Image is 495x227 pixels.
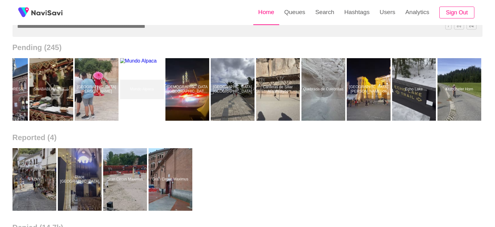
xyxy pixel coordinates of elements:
[439,7,474,19] button: Sign Out
[437,58,483,121] a: Kitzbüheler HornKitzbüheler Horn
[256,58,301,121] a: Canteras de Sillar AñashuaycoCanteras de Sillar Añashuayco
[13,148,58,211] a: PazariPazari
[31,9,63,16] img: fireSpot
[13,133,483,142] h2: Reported (4)
[75,58,120,121] a: [GEOGRAPHIC_DATA][PERSON_NAME]Plaza de la Virgen
[301,58,347,121] a: Quebrada de CulebrillasQuebrada de Culebrillas
[392,58,437,121] a: Echo LakeEcho Lake
[120,58,165,121] a: Mundo AlpacaMundo Alpaca
[467,23,477,29] span: C^K
[29,58,75,121] a: SHABABUNA | شبابناSHABABUNA | شبابنا
[454,23,464,29] span: C^J
[13,43,483,52] h2: Pending (245)
[103,148,149,211] a: Gran Circus MaximusGran Circus Maximus
[445,23,452,29] span: /
[347,58,392,121] a: [GEOGRAPHIC_DATA][PERSON_NAME] de [GEOGRAPHIC_DATA]Plaza de Armas de Arequipa
[165,58,211,121] a: [DEMOGRAPHIC_DATA][GEOGRAPHIC_DATA][DEMOGRAPHIC_DATA]Masjid Salahuddin AlAiyubi Mosque
[149,148,194,211] a: Gran Circus MaximusGran Circus Maximus
[16,5,31,20] img: fireSpot
[58,148,103,211] a: Place [GEOGRAPHIC_DATA]Place Basilique Saint Sernin
[211,58,256,121] a: [GEOGRAPHIC_DATA] [GEOGRAPHIC_DATA]Terraza de Arena Playa Jardín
